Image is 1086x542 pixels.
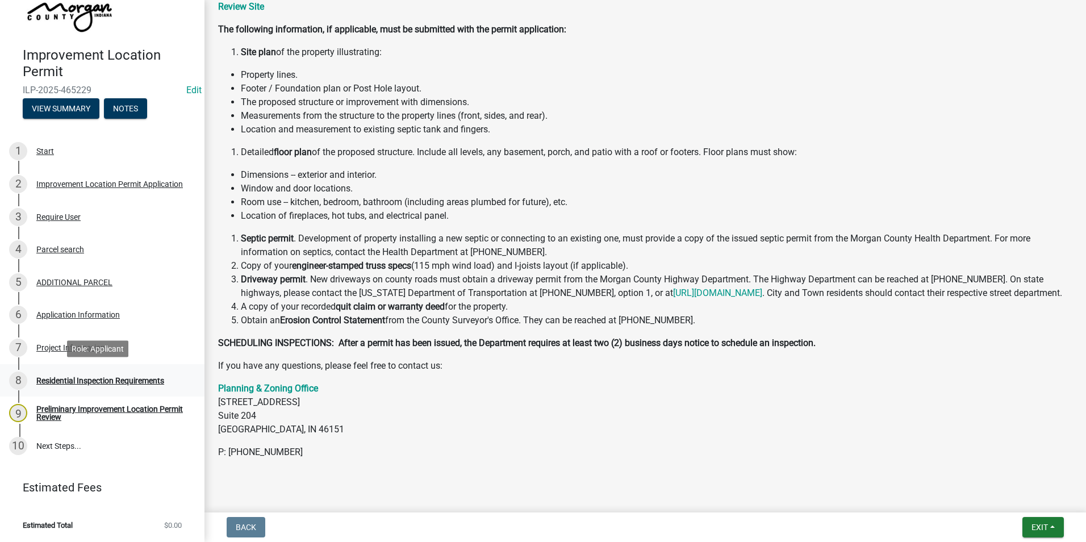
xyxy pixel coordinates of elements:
[280,315,385,326] strong: Erosion Control Statement
[218,337,816,348] strong: SCHEDULING INSPECTIONS: After a permit has been issued, the Department requires at least two (2) ...
[336,301,445,312] strong: quit claim or warranty deed
[36,245,84,253] div: Parcel search
[241,145,1072,159] li: Detailed of the proposed structure. Include all levels, any basement, porch, and patio with a roo...
[9,476,186,499] a: Estimated Fees
[218,445,1072,459] p: P: [PHONE_NUMBER]
[236,523,256,532] span: Back
[241,109,1072,123] li: Measurements from the structure to the property lines (front, sides, and rear).
[241,182,1072,195] li: Window and door locations.
[164,522,182,529] span: $0.00
[9,240,27,259] div: 4
[9,306,27,324] div: 6
[1022,517,1064,537] button: Exit
[241,45,1072,59] li: of the property illustrating:
[104,98,147,119] button: Notes
[36,147,54,155] div: Start
[241,168,1072,182] li: Dimensions -- exterior and interior.
[23,85,182,95] span: ILP-2025-465229
[218,359,1072,373] p: If you have any questions, please feel free to contact us:
[241,195,1072,209] li: Room use -- kitchen, bedroom, bathroom (including areas plumbed for future), etc.
[9,273,27,291] div: 5
[36,213,81,221] div: Require User
[218,382,1072,436] p: [STREET_ADDRESS] Suite 204 [GEOGRAPHIC_DATA], IN 46151
[36,405,186,421] div: Preliminary Improvement Location Permit Review
[241,314,1072,327] li: Obtain an from the County Surveyor's Office. They can be reached at [PHONE_NUMBER].
[218,24,566,35] strong: The following information, if applicable, must be submitted with the permit application:
[241,209,1072,223] li: Location of fireplaces, hot tubs, and electrical panel.
[9,404,27,422] div: 9
[241,273,1072,300] li: . New driveways on county roads must obtain a driveway permit from the Morgan County Highway Depa...
[241,274,306,285] strong: Driveway permit
[9,142,27,160] div: 1
[104,105,147,114] wm-modal-confirm: Notes
[673,287,762,298] a: [URL][DOMAIN_NAME]
[9,437,27,455] div: 10
[241,95,1072,109] li: The proposed structure or improvement with dimensions.
[218,383,318,394] a: Planning & Zoning Office
[241,233,294,244] strong: Septic permit
[241,82,1072,95] li: Footer / Foundation plan or Post Hole layout.
[186,85,202,95] wm-modal-confirm: Edit Application Number
[241,123,1072,136] li: Location and measurement to existing septic tank and fingers.
[36,344,105,352] div: Project Information
[292,260,411,271] strong: engineer-stamped truss specs
[9,175,27,193] div: 2
[9,339,27,357] div: 7
[36,180,183,188] div: Improvement Location Permit Application
[23,105,99,114] wm-modal-confirm: Summary
[9,372,27,390] div: 8
[36,377,164,385] div: Residential Inspection Requirements
[23,522,73,529] span: Estimated Total
[36,278,112,286] div: ADDITIONAL PARCEL
[241,259,1072,273] li: Copy of your (115 mph wind load) and I-joists layout (if applicable).
[274,147,312,157] strong: floor plan
[36,311,120,319] div: Application Information
[241,232,1072,259] li: . Development of property installing a new septic or connecting to an existing one, must provide ...
[241,300,1072,314] li: A copy of your recorded for the property.
[23,98,99,119] button: View Summary
[227,517,265,537] button: Back
[9,208,27,226] div: 3
[67,340,128,357] div: Role: Applicant
[241,68,1072,82] li: Property lines.
[23,47,195,80] h4: Improvement Location Permit
[241,47,276,57] strong: Site plan
[1031,523,1048,532] span: Exit
[186,85,202,95] a: Edit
